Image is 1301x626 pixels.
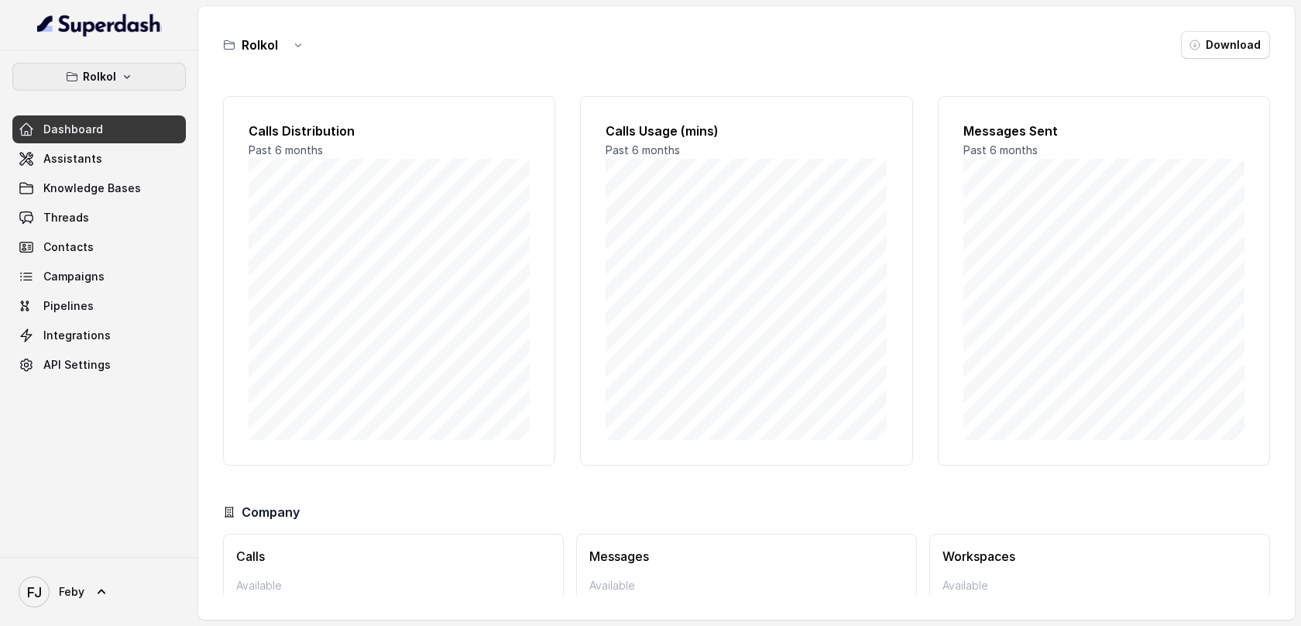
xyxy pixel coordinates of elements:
span: Dashboard [43,122,103,137]
p: Available [589,578,904,593]
h3: Rolkol [242,36,278,54]
button: Download [1181,31,1270,59]
p: 17894 mins [236,593,551,612]
p: Rolkol [83,67,116,86]
p: 100 messages [589,593,904,612]
h3: Messages [589,547,904,566]
p: Available [942,578,1257,593]
h2: Calls Distribution [249,122,530,140]
h3: Workspaces [942,547,1257,566]
span: Past 6 months [963,143,1038,156]
h3: Calls [236,547,551,566]
p: 17 Workspaces [942,593,1257,612]
h2: Calls Usage (mins) [606,122,887,140]
p: Available [236,578,551,593]
span: Assistants [43,151,102,167]
span: Integrations [43,328,111,343]
a: API Settings [12,351,186,379]
a: Assistants [12,145,186,173]
a: Integrations [12,322,186,349]
a: Feby [12,570,186,614]
span: API Settings [43,357,111,373]
a: Dashboard [12,115,186,143]
span: Pipelines [43,298,94,314]
text: FJ [27,584,42,600]
a: Contacts [12,233,186,261]
span: Threads [43,210,89,225]
a: Campaigns [12,263,186,291]
a: Pipelines [12,292,186,320]
a: Knowledge Bases [12,174,186,202]
span: Knowledge Bases [43,181,141,196]
a: Threads [12,204,186,232]
h2: Messages Sent [963,122,1244,140]
span: Past 6 months [249,143,323,156]
span: Past 6 months [606,143,680,156]
span: Feby [59,584,84,600]
img: light.svg [37,12,162,37]
h3: Company [242,503,300,521]
button: Rolkol [12,63,186,91]
span: Campaigns [43,269,105,284]
span: Contacts [43,239,94,255]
